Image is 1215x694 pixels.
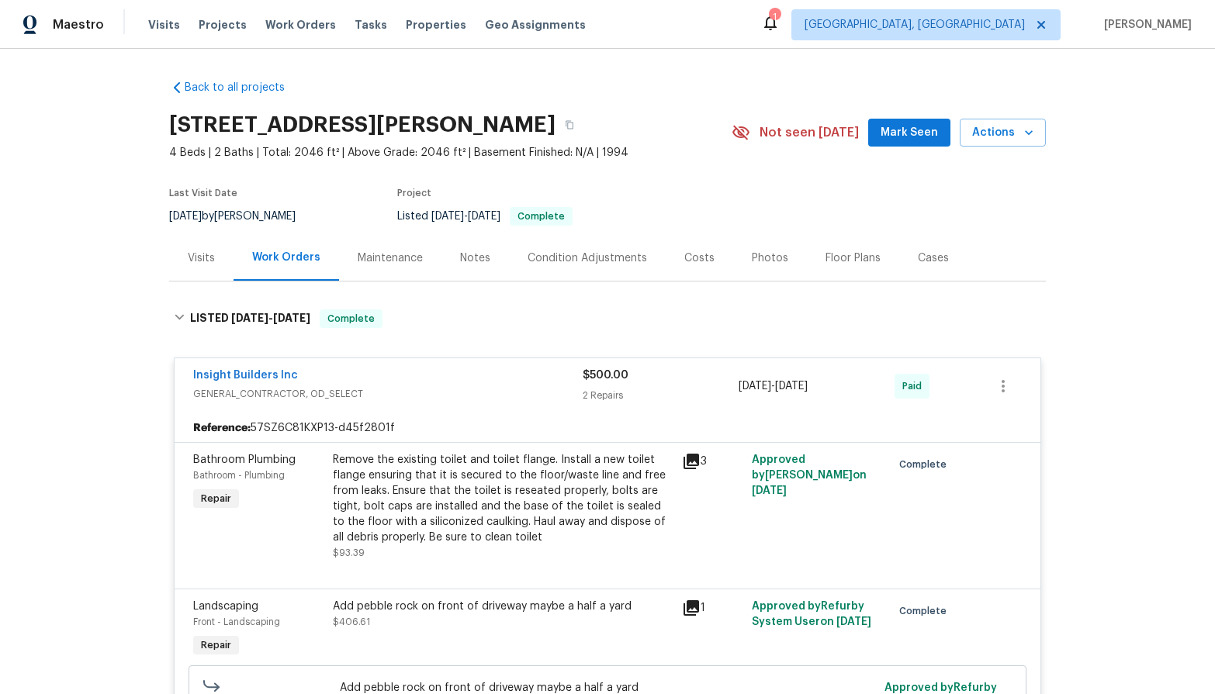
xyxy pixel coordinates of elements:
[583,388,739,403] div: 2 Repairs
[805,17,1025,33] span: [GEOGRAPHIC_DATA], [GEOGRAPHIC_DATA]
[406,17,466,33] span: Properties
[195,637,237,653] span: Repair
[333,617,370,627] span: $406.61
[193,601,258,612] span: Landscaping
[899,457,953,472] span: Complete
[231,312,268,323] span: [DATE]
[583,370,628,381] span: $500.00
[355,19,387,30] span: Tasks
[682,599,742,617] div: 1
[193,471,285,480] span: Bathroom - Plumbing
[190,309,310,328] h6: LISTED
[175,414,1040,442] div: 57SZ6C81KXP13-d45f2801f
[169,188,237,198] span: Last Visit Date
[169,145,732,161] span: 4 Beds | 2 Baths | Total: 2046 ft² | Above Grade: 2046 ft² | Basement Finished: N/A | 1994
[169,294,1046,344] div: LISTED [DATE]-[DATE]Complete
[769,9,780,25] div: 1
[169,80,318,95] a: Back to all projects
[231,312,310,323] span: -
[273,312,310,323] span: [DATE]
[193,454,296,465] span: Bathroom Plumbing
[333,452,673,545] div: Remove the existing toilet and toilet flange. Install a new toilet flange ensuring that it is sec...
[752,601,871,627] span: Approved by Refurby System User on
[918,250,949,266] div: Cases
[358,250,423,266] div: Maintenance
[868,119,950,147] button: Mark Seen
[169,117,556,133] h2: [STREET_ADDRESS][PERSON_NAME]
[193,370,298,381] a: Insight Builders Inc
[826,250,881,266] div: Floor Plans
[321,311,381,326] span: Complete
[760,125,859,140] span: Not seen [DATE]
[333,599,673,614] div: Add pebble rock on front of driveway maybe a half a yard
[431,211,464,222] span: [DATE]
[682,452,742,471] div: 3
[195,491,237,506] span: Repair
[188,250,215,266] div: Visits
[148,17,180,33] span: Visits
[881,123,938,143] span: Mark Seen
[739,378,808,394] span: -
[899,603,953,619] span: Complete
[265,17,336,33] span: Work Orders
[169,211,202,222] span: [DATE]
[752,454,867,496] span: Approved by [PERSON_NAME] on
[397,211,573,222] span: Listed
[485,17,586,33] span: Geo Assignments
[902,378,928,394] span: Paid
[972,123,1033,143] span: Actions
[199,17,247,33] span: Projects
[752,485,787,496] span: [DATE]
[431,211,500,222] span: -
[460,250,490,266] div: Notes
[511,212,571,221] span: Complete
[1098,17,1192,33] span: [PERSON_NAME]
[468,211,500,222] span: [DATE]
[252,250,320,265] div: Work Orders
[556,111,583,139] button: Copy Address
[684,250,715,266] div: Costs
[193,617,280,627] span: Front - Landscaping
[193,420,251,436] b: Reference:
[169,207,314,226] div: by [PERSON_NAME]
[53,17,104,33] span: Maestro
[775,381,808,392] span: [DATE]
[397,188,431,198] span: Project
[960,119,1046,147] button: Actions
[193,386,583,402] span: GENERAL_CONTRACTOR, OD_SELECT
[528,250,647,266] div: Condition Adjustments
[836,616,871,627] span: [DATE]
[333,548,365,558] span: $93.39
[752,250,788,266] div: Photos
[739,381,771,392] span: [DATE]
